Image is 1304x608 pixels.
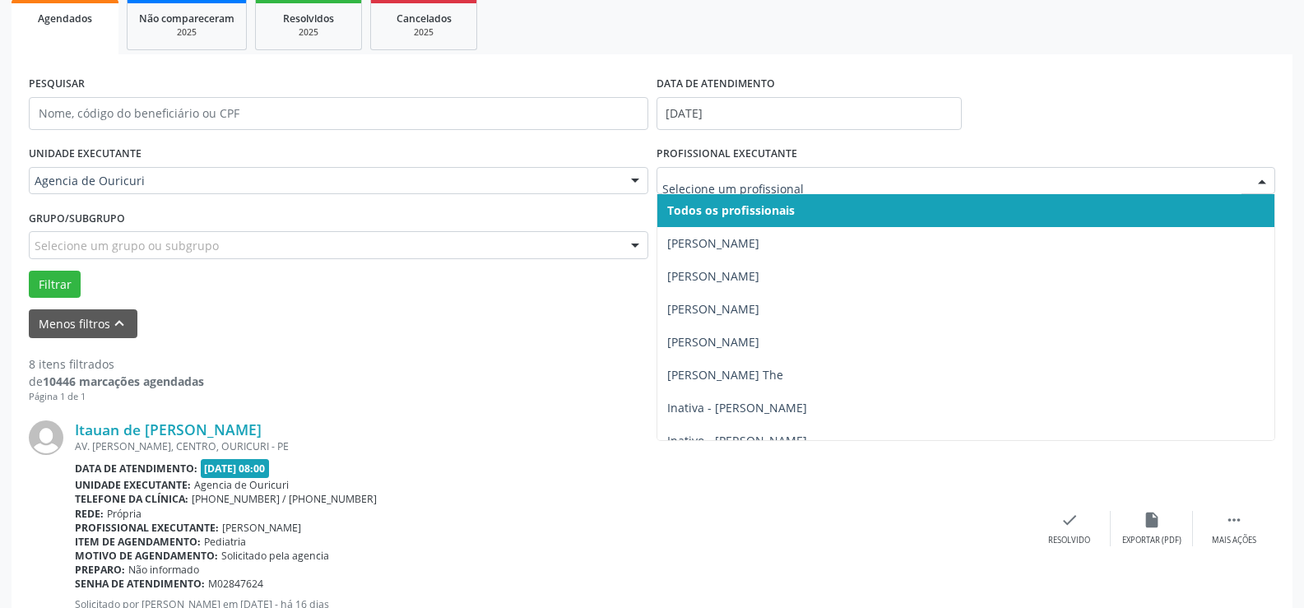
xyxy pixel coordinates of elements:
[35,237,219,254] span: Selecione um grupo ou subgrupo
[75,577,205,591] b: Senha de atendimento:
[29,373,204,390] div: de
[29,271,81,299] button: Filtrar
[75,549,218,563] b: Motivo de agendamento:
[1122,535,1181,546] div: Exportar (PDF)
[139,26,234,39] div: 2025
[383,26,465,39] div: 2025
[194,478,289,492] span: Agencia de Ouricuri
[29,420,63,455] img: img
[29,206,125,231] label: Grupo/Subgrupo
[75,563,125,577] b: Preparo:
[201,459,270,478] span: [DATE] 08:00
[29,309,137,338] button: Menos filtroskeyboard_arrow_up
[657,72,775,97] label: DATA DE ATENDIMENTO
[667,367,783,383] span: [PERSON_NAME] The
[75,420,262,439] a: Itauan de [PERSON_NAME]
[667,202,795,218] span: Todos os profissionais
[107,507,142,521] span: Própria
[128,563,199,577] span: Não informado
[657,97,962,130] input: Selecione um intervalo
[283,12,334,26] span: Resolvidos
[667,235,759,251] span: [PERSON_NAME]
[139,12,234,26] span: Não compareceram
[43,374,204,389] strong: 10446 marcações agendadas
[29,142,142,167] label: UNIDADE EXECUTANTE
[75,535,201,549] b: Item de agendamento:
[667,301,759,317] span: [PERSON_NAME]
[267,26,350,39] div: 2025
[208,577,263,591] span: M02847624
[29,390,204,404] div: Página 1 de 1
[397,12,452,26] span: Cancelados
[222,521,301,535] span: [PERSON_NAME]
[204,535,246,549] span: Pediatria
[75,507,104,521] b: Rede:
[75,439,1028,453] div: AV. [PERSON_NAME], CENTRO, OURICURI - PE
[1212,535,1256,546] div: Mais ações
[75,492,188,506] b: Telefone da clínica:
[29,97,648,130] input: Nome, código do beneficiário ou CPF
[1048,535,1090,546] div: Resolvido
[667,268,759,284] span: [PERSON_NAME]
[75,462,197,476] b: Data de atendimento:
[38,12,92,26] span: Agendados
[75,478,191,492] b: Unidade executante:
[29,72,85,97] label: PESQUISAR
[657,142,797,167] label: PROFISSIONAL EXECUTANTE
[667,334,759,350] span: [PERSON_NAME]
[35,173,615,189] span: Agencia de Ouricuri
[1060,511,1079,529] i: check
[110,314,128,332] i: keyboard_arrow_up
[667,433,807,448] span: Inativo - [PERSON_NAME]
[75,521,219,535] b: Profissional executante:
[29,355,204,373] div: 8 itens filtrados
[221,549,329,563] span: Solicitado pela agencia
[1143,511,1161,529] i: insert_drive_file
[667,400,807,415] span: Inativa - [PERSON_NAME]
[662,173,1242,206] input: Selecione um profissional
[192,492,377,506] span: [PHONE_NUMBER] / [PHONE_NUMBER]
[1225,511,1243,529] i: 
